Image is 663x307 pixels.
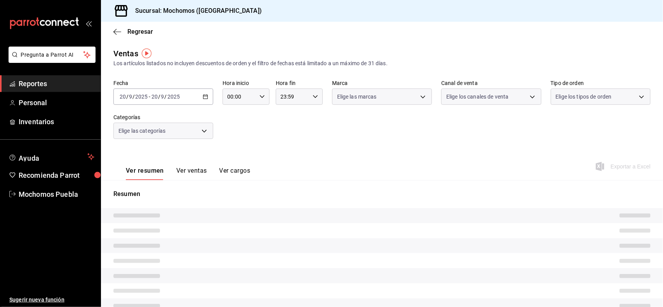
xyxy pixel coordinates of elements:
label: Marca [332,81,432,86]
div: Los artículos listados no incluyen descuentos de orden y el filtro de fechas está limitado a un m... [113,59,651,68]
input: ---- [167,94,180,100]
span: Recomienda Parrot [19,170,94,180]
input: -- [129,94,132,100]
label: Hora fin [276,81,323,86]
span: / [126,94,129,100]
button: Ver cargos [219,167,251,180]
label: Categorías [113,115,213,120]
span: Pregunta a Parrot AI [21,51,84,59]
span: Personal [19,97,94,108]
h3: Sucursal: Mochomos ([GEOGRAPHIC_DATA]) [129,6,262,16]
span: / [165,94,167,100]
span: / [158,94,160,100]
label: Hora inicio [223,81,270,86]
span: Elige los tipos de orden [556,93,612,101]
span: Mochomos Puebla [19,189,94,199]
label: Canal de venta [441,81,541,86]
input: -- [161,94,165,100]
span: Inventarios [19,116,94,127]
input: -- [151,94,158,100]
button: Regresar [113,28,153,35]
span: Elige los canales de venta [446,93,508,101]
span: Elige las marcas [337,93,377,101]
button: open_drawer_menu [85,20,92,26]
span: Elige las categorías [118,127,166,135]
label: Tipo de orden [551,81,651,86]
span: Ayuda [19,152,84,161]
button: Pregunta a Parrot AI [9,47,96,63]
span: Regresar [127,28,153,35]
a: Pregunta a Parrot AI [5,56,96,64]
img: Tooltip marker [142,49,151,58]
span: - [149,94,150,100]
input: -- [119,94,126,100]
span: Sugerir nueva función [9,296,94,304]
label: Fecha [113,81,213,86]
p: Resumen [113,189,651,199]
input: ---- [135,94,148,100]
button: Ver ventas [176,167,207,180]
button: Ver resumen [126,167,164,180]
span: / [132,94,135,100]
div: Ventas [113,48,138,59]
div: navigation tabs [126,167,250,180]
span: Reportes [19,78,94,89]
